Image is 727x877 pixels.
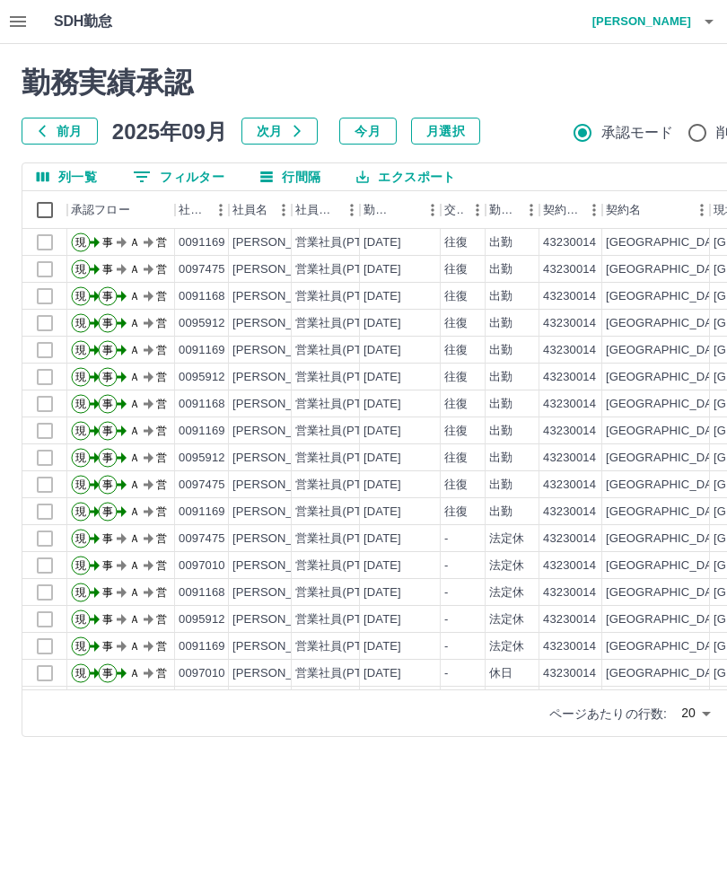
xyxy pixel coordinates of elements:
text: 現 [75,317,86,329]
div: 43230014 [543,423,596,440]
button: ソート [394,197,419,223]
text: 営 [156,452,167,464]
text: 事 [102,613,113,626]
text: 事 [102,667,113,680]
div: [DATE] [363,531,401,548]
div: 0097010 [179,557,225,574]
div: 営業社員(PT契約) [295,611,390,628]
div: 社員番号 [175,191,229,229]
div: 0091168 [179,584,225,601]
button: メニュー [207,197,234,224]
div: 社員名 [232,191,267,229]
text: 現 [75,398,86,410]
div: 営業社員(PT契約) [295,234,390,251]
div: - [444,665,448,682]
div: 営業社員(PT契約) [295,396,390,413]
div: [DATE] [363,396,401,413]
p: ページあたりの行数: [549,705,667,723]
div: 0095912 [179,611,225,628]
div: 0091168 [179,396,225,413]
div: 出勤 [489,477,512,494]
button: メニュー [581,197,608,224]
div: 営業社員(PT契約) [295,584,390,601]
button: 今月 [339,118,397,145]
text: 営 [156,559,167,572]
text: Ａ [129,613,140,626]
div: [PERSON_NAME] [232,504,330,521]
div: 往復 [444,396,468,413]
text: 営 [156,398,167,410]
button: メニュー [464,197,491,224]
text: Ａ [129,344,140,356]
div: 営業社員(PT契約) [295,423,390,440]
div: [PERSON_NAME] [232,611,330,628]
text: Ａ [129,236,140,249]
div: 営業社員(PT契約) [295,477,390,494]
text: Ａ [129,667,140,680]
text: 営 [156,613,167,626]
text: Ａ [129,478,140,491]
text: 現 [75,425,86,437]
div: - [444,638,448,655]
div: 承認フロー [67,191,175,229]
div: [PERSON_NAME] [232,450,330,467]
div: [PERSON_NAME] [232,638,330,655]
button: 月選択 [411,118,480,145]
div: [DATE] [363,611,401,628]
div: 休日 [489,665,512,682]
div: 営業社員(PT契約) [295,450,390,467]
div: 往復 [444,261,468,278]
div: 契約コード [539,191,602,229]
div: 勤務日 [360,191,441,229]
div: 営業社員(PT契約) [295,288,390,305]
div: 出勤 [489,342,512,359]
text: 事 [102,640,113,653]
div: 営業社員(PT契約) [295,638,390,655]
text: Ａ [129,586,140,599]
div: 勤務日 [363,191,394,229]
div: [PERSON_NAME] [232,288,330,305]
div: [DATE] [363,557,401,574]
div: [DATE] [363,261,401,278]
text: 現 [75,371,86,383]
div: 営業社員(PT契約) [295,504,390,521]
text: 営 [156,290,167,303]
div: 法定休 [489,584,524,601]
div: [PERSON_NAME] [232,369,330,386]
h5: 2025年09月 [112,118,227,145]
div: 0091169 [179,638,225,655]
div: 43230014 [543,557,596,574]
div: [DATE] [363,234,401,251]
div: 出勤 [489,261,512,278]
div: 往復 [444,369,468,386]
div: [DATE] [363,638,401,655]
div: 往復 [444,450,468,467]
text: 営 [156,586,167,599]
div: 往復 [444,342,468,359]
div: 営業社員(PT契約) [295,342,390,359]
div: [DATE] [363,504,401,521]
div: [PERSON_NAME] [232,396,330,413]
div: [DATE] [363,584,401,601]
text: 現 [75,236,86,249]
div: 契約名 [602,191,710,229]
text: 現 [75,290,86,303]
div: 営業社員(PT契約) [295,557,390,574]
text: 現 [75,344,86,356]
span: 承認モード [601,122,674,144]
div: 0097475 [179,531,225,548]
div: 43230014 [543,234,596,251]
button: メニュー [419,197,446,224]
text: 現 [75,559,86,572]
div: 勤務区分 [486,191,539,229]
div: 0091168 [179,288,225,305]
div: 43230014 [543,396,596,413]
div: 法定休 [489,531,524,548]
text: 事 [102,559,113,572]
div: 20 [674,700,717,726]
div: 契約コード [543,191,581,229]
div: [DATE] [363,450,401,467]
div: [PERSON_NAME] [232,584,330,601]
div: - [444,584,448,601]
div: 43230014 [543,638,596,655]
